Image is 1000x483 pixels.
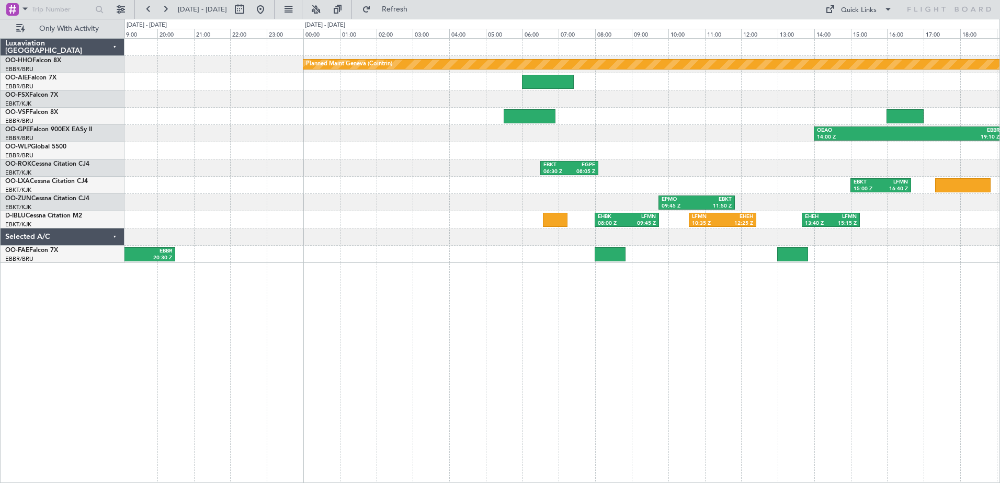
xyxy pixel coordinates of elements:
div: 08:05 Z [569,168,595,176]
div: 14:00 Z [817,134,908,141]
div: 12:25 Z [723,220,753,227]
div: 01:00 [340,29,377,38]
div: EHBK [598,213,627,221]
div: 05:00 [486,29,522,38]
a: EBKT/KJK [5,169,31,177]
div: 03:00 [413,29,449,38]
input: Trip Number [32,2,92,17]
div: 09:45 Z [662,203,697,210]
span: OO-WLP [5,144,31,150]
a: D-IBLUCessna Citation M2 [5,213,82,219]
div: 13:00 [778,29,814,38]
div: 00:00 [303,29,340,38]
div: 09:45 Z [627,220,656,227]
span: Refresh [373,6,417,13]
div: 06:30 Z [543,168,569,176]
a: EBKT/KJK [5,203,31,211]
a: EBBR/BRU [5,83,33,90]
div: 18:00 [960,29,997,38]
div: 06:00 [522,29,559,38]
a: EBBR/BRU [5,65,33,73]
button: Only With Activity [12,20,113,37]
span: OO-GPE [5,126,30,133]
div: 10:35 Z [692,220,722,227]
div: OEAO [817,127,908,134]
a: OO-ROKCessna Citation CJ4 [5,161,89,167]
a: OO-WLPGlobal 5500 [5,144,66,150]
div: LFMN [692,213,722,221]
div: EBKT [543,162,569,169]
span: [DATE] - [DATE] [178,5,227,14]
div: 23:00 [267,29,303,38]
div: 15:00 Z [854,186,881,193]
div: EGPE [569,162,595,169]
div: 09:00 [632,29,668,38]
span: Only With Activity [27,25,110,32]
div: 10:00 [668,29,705,38]
a: EBBR/BRU [5,117,33,125]
div: 02:00 [377,29,413,38]
div: 19:00 [121,29,157,38]
div: 22:00 [230,29,267,38]
div: 20:00 [157,29,194,38]
div: EBBR [908,127,999,134]
div: EHEH [723,213,753,221]
div: 19:10 Z [908,134,999,141]
div: 13:40 Z [805,220,831,227]
button: Refresh [357,1,420,18]
span: OO-ZUN [5,195,31,202]
div: 21:00 [194,29,231,38]
div: 07:00 [559,29,595,38]
a: EBKT/KJK [5,186,31,194]
div: 15:00 [851,29,888,38]
div: EBKT [854,179,881,186]
div: 08:00 Z [598,220,627,227]
div: 16:00 [887,29,924,38]
button: Quick Links [820,1,897,18]
div: 15:15 Z [831,220,856,227]
a: OO-AIEFalcon 7X [5,75,56,81]
div: LFMN [627,213,656,221]
div: 14:00 [814,29,851,38]
span: OO-LXA [5,178,30,185]
div: 17:00 [924,29,960,38]
div: [DATE] - [DATE] [127,21,167,30]
a: OO-GPEFalcon 900EX EASy II [5,126,92,133]
div: 16:40 Z [881,186,908,193]
a: EBKT/KJK [5,100,31,108]
div: LFMN [881,179,908,186]
a: OO-FAEFalcon 7X [5,247,58,254]
div: EBKT [697,196,732,203]
div: [DATE] - [DATE] [305,21,345,30]
span: D-IBLU [5,213,26,219]
div: 04:00 [449,29,486,38]
a: EBBR/BRU [5,152,33,159]
a: EBKT/KJK [5,221,31,228]
span: OO-FSX [5,92,29,98]
div: 08:00 [595,29,632,38]
a: OO-HHOFalcon 8X [5,57,61,64]
a: OO-LXACessna Citation CJ4 [5,178,88,185]
div: LFMN [831,213,856,221]
span: OO-HHO [5,57,32,64]
div: 11:00 [705,29,742,38]
a: EBBR/BRU [5,255,33,263]
div: EHEH [805,213,831,221]
div: Quick Links [841,5,877,16]
a: EBBR/BRU [5,134,33,142]
div: 12:00 [741,29,778,38]
span: OO-AIE [5,75,28,81]
div: 11:50 Z [697,203,732,210]
span: OO-FAE [5,247,29,254]
a: OO-FSXFalcon 7X [5,92,58,98]
span: OO-VSF [5,109,29,116]
a: OO-ZUNCessna Citation CJ4 [5,195,89,202]
span: OO-ROK [5,161,31,167]
div: EPMO [662,196,697,203]
div: Planned Maint Geneva (Cointrin) [306,56,392,72]
a: OO-VSFFalcon 8X [5,109,58,116]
